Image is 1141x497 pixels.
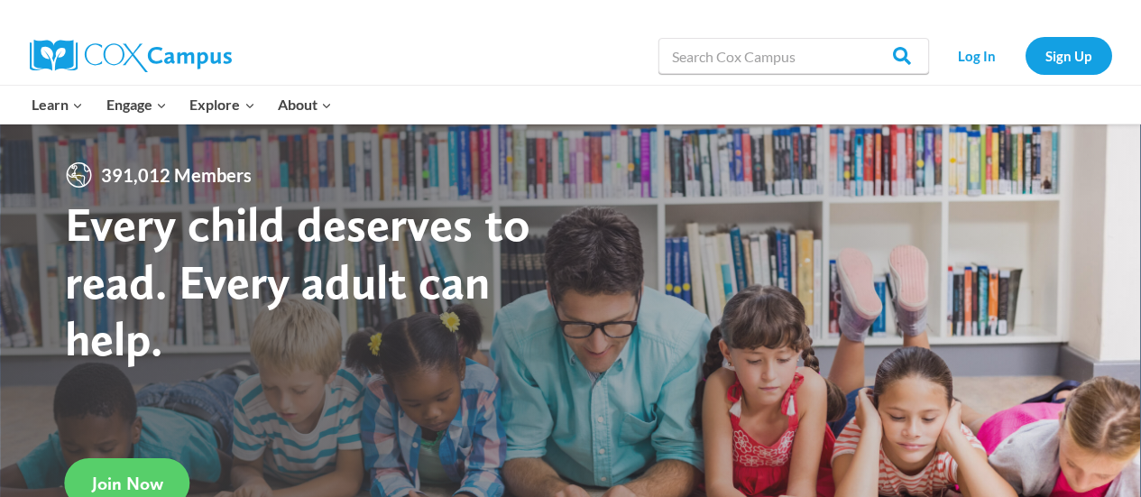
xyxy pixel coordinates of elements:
[938,37,1112,74] nav: Secondary Navigation
[278,93,332,116] span: About
[30,40,232,72] img: Cox Campus
[21,86,344,124] nav: Primary Navigation
[658,38,929,74] input: Search Cox Campus
[32,93,83,116] span: Learn
[938,37,1017,74] a: Log In
[106,93,167,116] span: Engage
[1026,37,1112,74] a: Sign Up
[94,161,259,189] span: 391,012 Members
[65,195,530,367] strong: Every child deserves to read. Every adult can help.
[189,93,254,116] span: Explore
[92,473,163,494] span: Join Now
